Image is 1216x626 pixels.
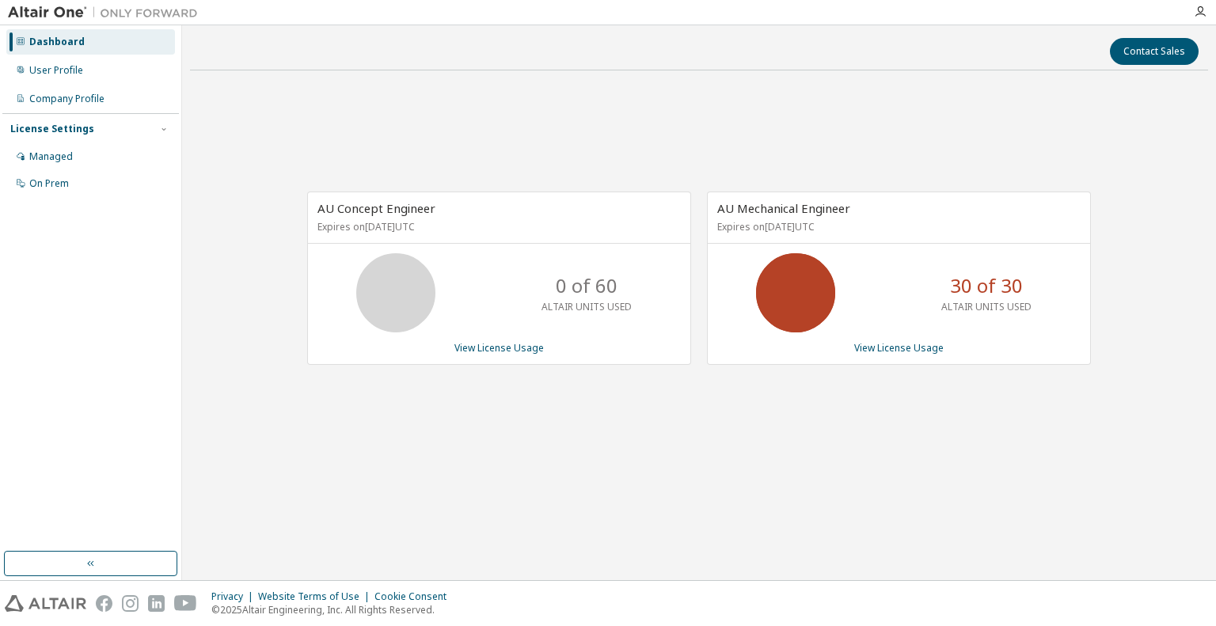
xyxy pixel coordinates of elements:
p: 0 of 60 [556,272,617,299]
div: Cookie Consent [374,590,456,603]
span: AU Concept Engineer [317,200,435,216]
p: © 2025 Altair Engineering, Inc. All Rights Reserved. [211,603,456,617]
div: Privacy [211,590,258,603]
div: On Prem [29,177,69,190]
img: linkedin.svg [148,595,165,612]
p: ALTAIR UNITS USED [941,300,1032,313]
div: Dashboard [29,36,85,48]
div: Website Terms of Use [258,590,374,603]
button: Contact Sales [1110,38,1199,65]
div: License Settings [10,123,94,135]
div: User Profile [29,64,83,77]
span: AU Mechanical Engineer [717,200,850,216]
p: Expires on [DATE] UTC [317,220,677,233]
p: Expires on [DATE] UTC [717,220,1077,233]
p: 30 of 30 [950,272,1023,299]
img: youtube.svg [174,595,197,612]
img: facebook.svg [96,595,112,612]
img: instagram.svg [122,595,139,612]
a: View License Usage [454,341,544,355]
img: altair_logo.svg [5,595,86,612]
img: Altair One [8,5,206,21]
div: Managed [29,150,73,163]
p: ALTAIR UNITS USED [541,300,632,313]
a: View License Usage [854,341,944,355]
div: Company Profile [29,93,104,105]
